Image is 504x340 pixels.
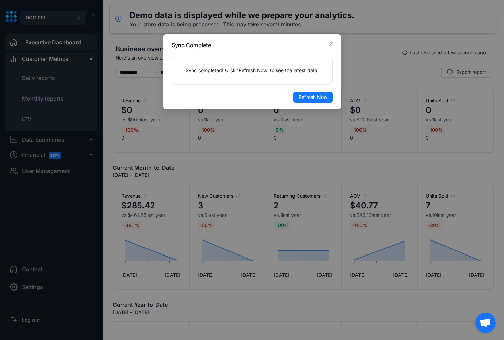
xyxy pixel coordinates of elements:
div: Open chat [475,313,496,333]
button: Close [326,38,337,49]
p: Sync completed! Click 'Refresh Now' to see the latest data. [177,67,327,74]
span: close [329,41,334,47]
div: Sync Complete [172,41,333,49]
span: Refresh Now [299,93,327,101]
button: Refresh Now [293,92,333,103]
